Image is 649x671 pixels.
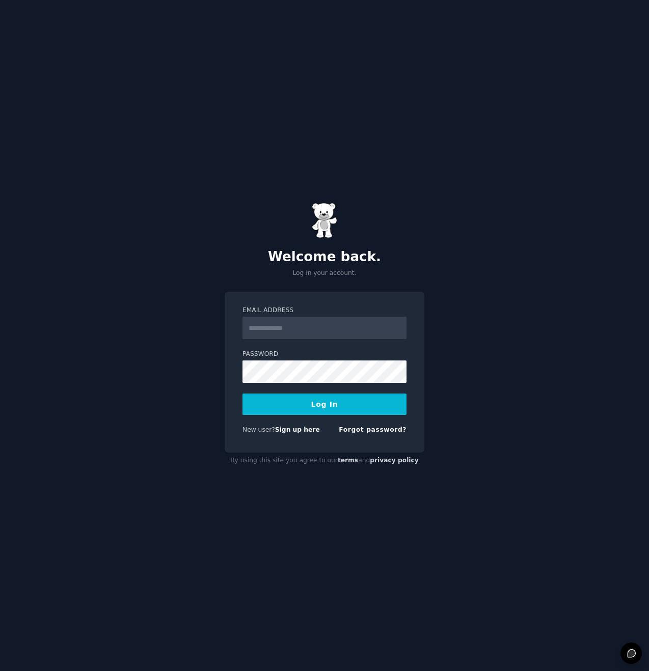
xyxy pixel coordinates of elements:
[225,269,424,278] p: Log in your account.
[242,426,275,433] span: New user?
[339,426,407,433] a: Forgot password?
[338,457,358,464] a: terms
[242,306,407,315] label: Email Address
[242,350,407,359] label: Password
[312,203,337,238] img: Gummy Bear
[225,249,424,265] h2: Welcome back.
[242,394,407,415] button: Log In
[275,426,320,433] a: Sign up here
[370,457,419,464] a: privacy policy
[225,453,424,469] div: By using this site you agree to our and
